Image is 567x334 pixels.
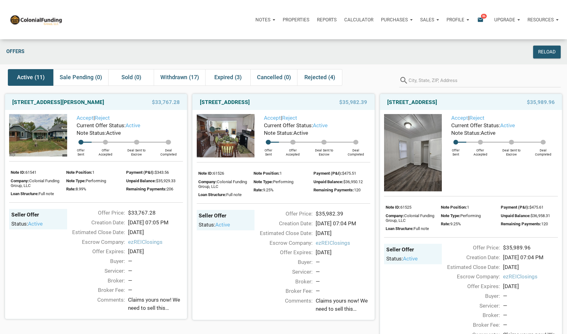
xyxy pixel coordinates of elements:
[64,296,125,315] div: Comments:
[527,17,554,23] p: Resources
[215,222,230,228] span: active
[251,249,313,257] div: Offer Expires:
[254,171,280,176] span: Note Position:
[156,178,175,183] span: $35,929.33
[126,170,155,175] span: Payment (P&I):
[313,229,374,238] div: [DATE]
[39,191,54,196] span: Full note
[251,287,313,295] div: Broker Fee:
[414,226,429,231] span: Full note
[64,209,125,217] div: Offer Price:
[77,115,94,121] a: Accept
[340,10,377,29] a: Calculator
[416,10,443,29] button: Sales
[490,10,524,29] button: Upgrade
[384,114,442,191] img: 575489
[28,221,43,227] span: active
[441,205,467,210] span: Note Position:
[264,122,313,129] span: Current Offer Status:
[386,226,414,231] span: Loan Structure:
[64,228,125,237] div: Estimated Close Date:
[501,222,541,226] span: Remaining Payments:
[439,302,500,310] div: Servicer:
[92,170,94,175] span: 1
[126,178,156,183] span: Unpaid Balance:
[197,114,255,157] img: 575558
[439,321,500,329] div: Broker Fee:
[121,74,141,81] span: Sold (0)
[342,171,356,176] span: $475.51
[313,179,343,184] span: Unpaid Balance:
[443,10,473,29] button: Profile
[447,17,464,23] p: Profile
[125,219,186,227] div: [DATE] 07:05 PM
[441,213,460,218] span: Note Type:
[11,170,25,175] span: Note ID:
[316,268,371,276] div: —
[126,122,140,129] span: active
[64,267,125,275] div: Servicer:
[167,187,173,191] span: 206
[66,170,92,175] span: Note Position:
[273,179,293,184] span: Performing
[53,69,109,85] div: Sale Pending (0)
[108,69,154,85] div: Sold (0)
[451,115,468,121] a: Accept
[344,17,373,23] p: Calculator
[205,69,251,85] div: Expired (3)
[500,244,561,252] div: $35,989.96
[251,239,313,247] div: Escrow Company:
[128,296,183,312] span: Claims yours now! We need to sell this inventory quickly, as [PERSON_NAME] noted [DATE] Deal Lab....
[283,17,309,23] p: Properties
[251,229,313,238] div: Estimated Close Date:
[387,98,437,106] a: [STREET_ADDRESS]
[154,145,183,156] div: Deal Completed
[473,10,490,29] button: email86
[213,171,224,176] span: 61526
[251,258,313,266] div: Buyer:
[254,188,263,192] span: Rate:
[399,73,409,87] i: search
[263,188,274,192] span: 9.25%
[467,205,469,210] span: 1
[529,145,558,156] div: Deal Completed
[280,171,282,176] span: 1
[254,179,273,184] span: Note Type:
[86,178,106,183] span: Performing
[420,17,434,23] p: Sales
[439,244,500,252] div: Offer Price:
[403,255,418,262] span: active
[258,145,279,156] div: Offer Sent
[469,115,484,121] a: Reject
[386,246,440,253] div: Seller Offer
[297,69,343,85] div: Rejected (4)
[252,10,279,29] button: Notes
[450,222,461,226] span: 9.25%
[377,10,416,29] button: Purchases
[313,210,374,218] div: $35,982.39
[155,170,169,175] span: $343.56
[128,238,183,246] span: ezREIClosings
[279,145,307,156] div: Offer Accepted
[460,213,481,218] span: Performing
[316,288,320,294] span: —
[251,210,313,218] div: Offer Price:
[313,171,342,176] span: Payment (P&I):
[200,98,250,106] a: [STREET_ADDRESS]
[439,282,500,291] div: Offer Expires:
[11,178,29,183] span: Company:
[64,286,125,294] div: Broker Fee:
[198,179,247,189] span: Colonial Funding Group, LLC
[386,255,403,262] span: Status:
[214,74,242,81] span: Expired (3)
[524,10,562,29] a: Resources
[501,213,531,218] span: Unpaid Balance:
[66,187,76,191] span: Rate:
[527,98,555,106] span: $35,989.96
[12,98,104,106] a: [STREET_ADDRESS][PERSON_NAME]
[264,115,281,121] a: Accept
